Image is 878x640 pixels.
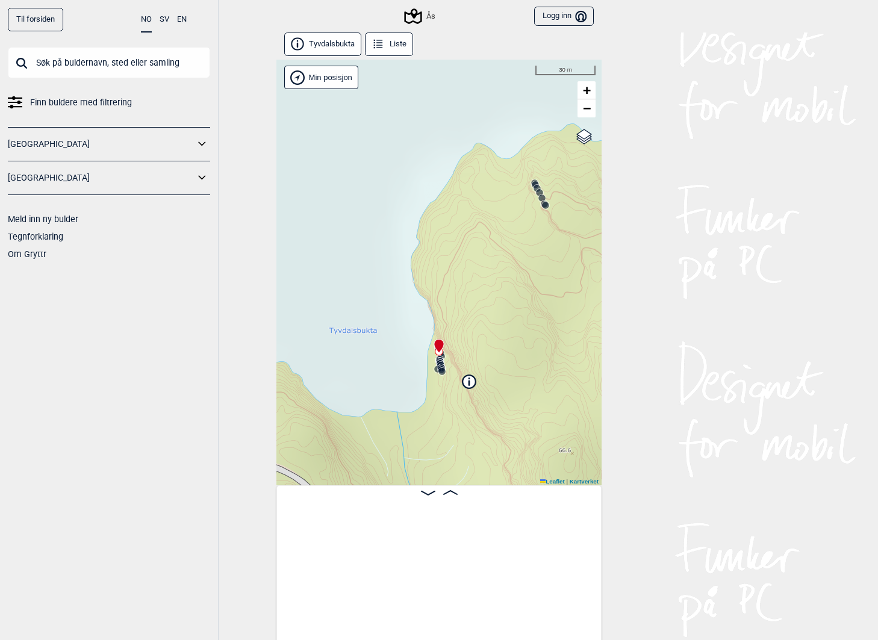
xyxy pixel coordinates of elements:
[365,33,413,56] button: Liste
[578,99,596,117] a: Zoom out
[177,8,187,31] button: EN
[573,123,596,150] a: Layers
[30,94,132,111] span: Finn buldere med filtrering
[8,94,210,111] a: Finn buldere med filtrering
[8,8,63,31] a: Til forsiden
[583,101,591,116] span: −
[8,47,210,78] input: Søk på buldernavn, sted eller samling
[570,478,599,485] a: Kartverket
[535,66,596,75] div: 30 m
[8,249,46,259] a: Om Gryttr
[8,214,78,224] a: Meld inn ny bulder
[8,169,195,187] a: [GEOGRAPHIC_DATA]
[8,232,63,241] a: Tegnforklaring
[141,8,152,33] button: NO
[284,33,361,56] button: Tyvdalsbukta
[566,478,568,485] span: |
[534,7,594,26] button: Logg inn
[583,82,591,98] span: +
[540,478,565,485] a: Leaflet
[578,81,596,99] a: Zoom in
[284,66,358,89] div: Vis min posisjon
[160,8,169,31] button: SV
[8,135,195,153] a: [GEOGRAPHIC_DATA]
[406,9,435,23] div: Ås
